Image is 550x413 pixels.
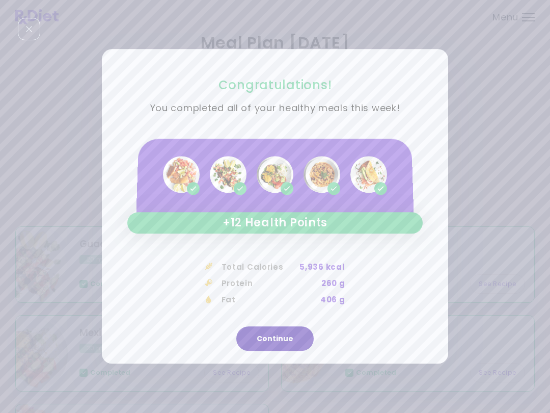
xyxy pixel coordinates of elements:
div: Close [18,18,40,40]
div: 260 g [321,275,345,292]
div: 5,936 kcal [299,259,345,275]
div: Fat [205,292,236,308]
h2: Congratulations! [127,77,423,93]
button: Continue [236,327,314,351]
div: Protein [205,275,253,292]
div: Total Calories [205,259,284,275]
p: You completed all of your healthy meals this week! [127,101,423,117]
div: +12 Health Points [127,212,423,234]
div: 406 g [320,292,345,308]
